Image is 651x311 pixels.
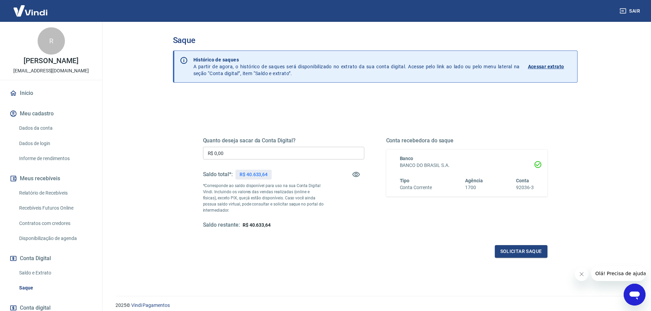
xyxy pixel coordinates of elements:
iframe: Botão para abrir a janela de mensagens [624,284,646,306]
iframe: Mensagem da empresa [591,266,646,281]
img: Vindi [8,0,53,21]
button: Sair [618,5,643,17]
a: Vindi Pagamentos [131,302,170,308]
a: Informe de rendimentos [16,152,94,166]
p: [PERSON_NAME] [24,57,78,65]
a: Disponibilização de agenda [16,231,94,245]
a: Relatório de Recebíveis [16,186,94,200]
iframe: Fechar mensagem [575,267,588,281]
button: Conta Digital [8,251,94,266]
button: Meus recebíveis [8,171,94,186]
a: Contratos com credores [16,216,94,230]
a: Dados da conta [16,121,94,135]
h5: Quanto deseja sacar da Conta Digital? [203,137,364,144]
p: Acessar extrato [528,63,564,70]
p: [EMAIL_ADDRESS][DOMAIN_NAME] [13,67,89,74]
h5: Conta recebedora do saque [386,137,547,144]
h6: BANCO DO BRASIL S.A. [400,162,534,169]
h5: Saldo total*: [203,171,233,178]
span: Olá! Precisa de ajuda? [4,5,57,10]
h6: 1700 [465,184,483,191]
a: Saldo e Extrato [16,266,94,280]
span: R$ 40.633,64 [243,222,271,228]
p: 2025 © [116,302,635,309]
span: Agência [465,178,483,183]
p: A partir de agora, o histórico de saques será disponibilizado no extrato da sua conta digital. Ac... [193,56,520,77]
p: R$ 40.633,64 [240,171,268,178]
button: Meu cadastro [8,106,94,121]
p: *Corresponde ao saldo disponível para uso na sua Conta Digital Vindi. Incluindo os valores das ve... [203,183,324,213]
span: Tipo [400,178,410,183]
h6: Conta Corrente [400,184,432,191]
a: Saque [16,281,94,295]
span: Banco [400,156,413,161]
h3: Saque [173,36,578,45]
h6: 92036-3 [516,184,534,191]
h5: Saldo restante: [203,222,240,229]
div: R [38,27,65,55]
p: Histórico de saques [193,56,520,63]
a: Recebíveis Futuros Online [16,201,94,215]
span: Conta [516,178,529,183]
a: Início [8,86,94,101]
button: Solicitar saque [495,245,547,258]
a: Dados de login [16,137,94,151]
a: Acessar extrato [528,56,572,77]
